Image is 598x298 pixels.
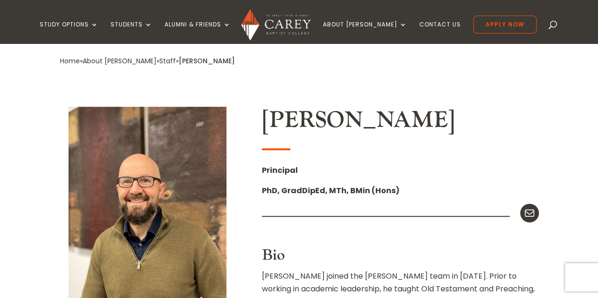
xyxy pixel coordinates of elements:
[111,21,152,43] a: Students
[83,56,156,66] a: About [PERSON_NAME]
[419,21,461,43] a: Contact Us
[262,247,538,269] h3: Bio
[262,107,538,139] h2: [PERSON_NAME]
[262,165,298,176] strong: Principal
[179,55,235,68] div: [PERSON_NAME]
[159,56,176,66] a: Staff
[60,56,80,66] a: Home
[473,16,537,34] a: Apply Now
[323,21,407,43] a: About [PERSON_NAME]
[60,55,179,68] div: » » »
[40,21,98,43] a: Study Options
[262,185,399,196] strong: PhD, GradDipEd, MTh, BMin (Hons)
[241,9,311,41] img: Carey Baptist College
[165,21,231,43] a: Alumni & Friends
